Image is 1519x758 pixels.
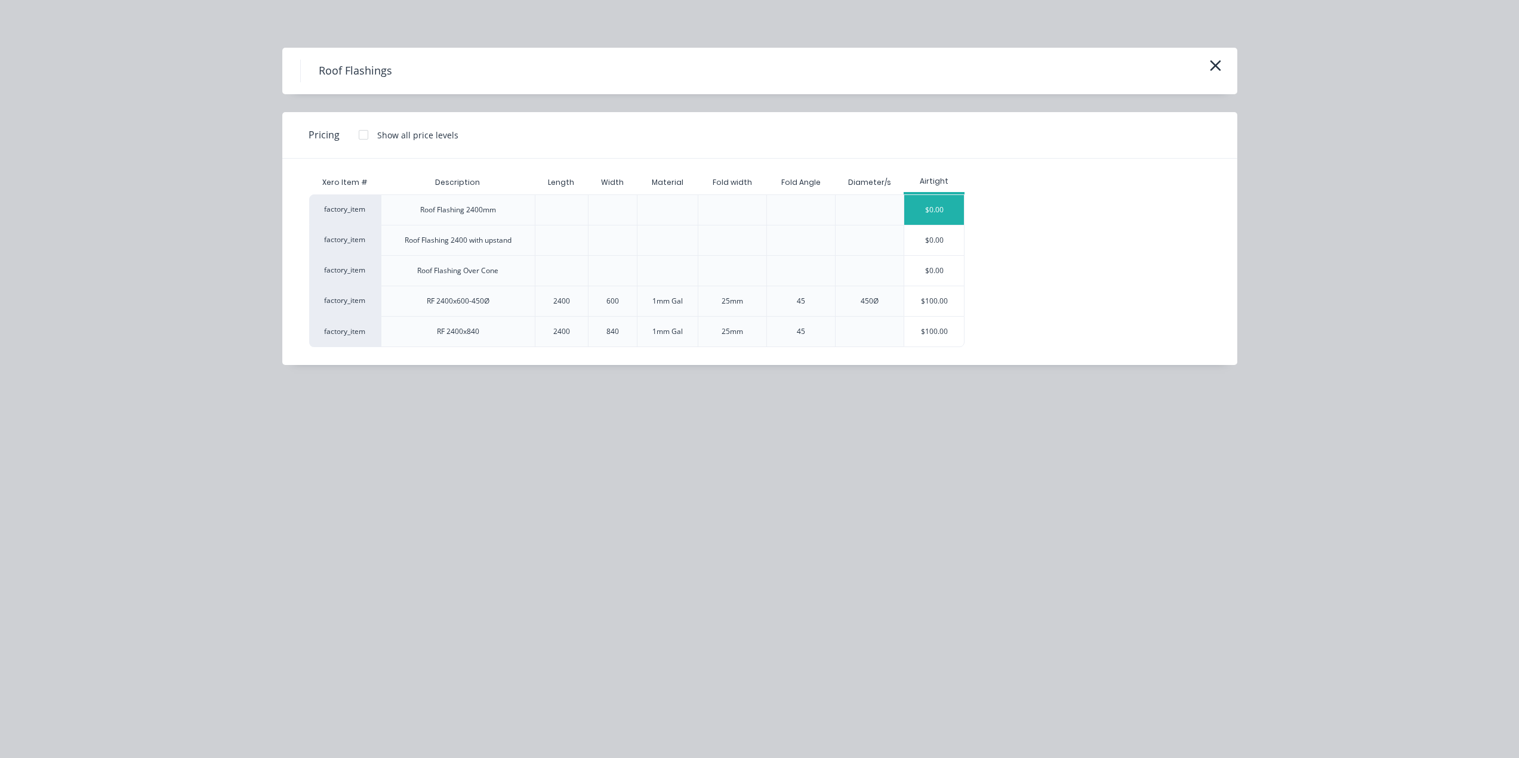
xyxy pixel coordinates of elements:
[703,168,762,197] div: Fold width
[538,168,584,197] div: Length
[427,296,489,307] div: RF 2400x600-450Ø
[591,168,633,197] div: Width
[309,286,381,316] div: factory_item
[904,225,964,255] div: $0.00
[904,317,964,346] div: $100.00
[797,296,805,307] div: 45
[553,326,570,337] div: 2400
[437,326,479,337] div: RF 2400x840
[417,265,498,276] div: Roof Flashing Over Cone
[420,205,496,215] div: Roof Flashing 2400mm
[309,171,381,194] div: Xero Item #
[904,286,964,316] div: $100.00
[553,296,570,307] div: 2400
[426,168,489,197] div: Description
[652,296,683,307] div: 1mm Gal
[377,129,458,141] div: Show all price levels
[904,256,964,286] div: $0.00
[405,235,512,246] div: Roof Flashing 2400 with upstand
[722,296,743,307] div: 25mm
[861,296,879,307] div: 450Ø
[606,326,619,337] div: 840
[797,326,805,337] div: 45
[309,194,381,225] div: factory_item
[722,326,743,337] div: 25mm
[309,255,381,286] div: factory_item
[309,316,381,347] div: factory_item
[772,168,830,197] div: Fold Angle
[300,60,410,82] h4: Roof Flashings
[642,168,693,197] div: Material
[606,296,619,307] div: 600
[839,168,901,197] div: Diameter/s
[309,128,340,142] span: Pricing
[904,195,964,225] div: $0.00
[904,176,965,187] div: Airtight
[652,326,683,337] div: 1mm Gal
[309,225,381,255] div: factory_item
